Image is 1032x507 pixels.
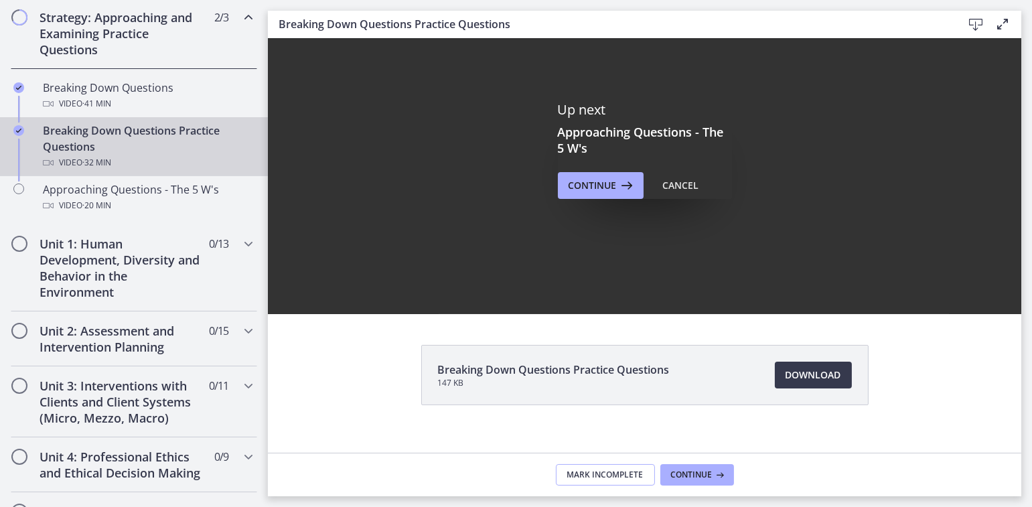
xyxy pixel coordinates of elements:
span: Continue [671,469,713,480]
span: 0 / 13 [209,236,228,252]
span: 0 / 11 [209,378,228,394]
h2: Unit 3: Interventions with Clients and Client Systems (Micro, Mezzo, Macro) [40,378,203,426]
button: Continue [660,464,734,486]
i: Completed [13,82,24,93]
h2: Unit 2: Assessment and Intervention Planning [40,323,203,355]
a: Download [775,362,852,388]
span: · 32 min [82,155,111,171]
span: 2 / 3 [214,9,228,25]
div: Video [43,96,252,112]
div: Video [43,155,252,171]
div: Approaching Questions - The 5 W's [43,182,252,214]
h3: Breaking Down Questions Practice Questions [279,16,941,32]
span: 0 / 9 [214,449,228,465]
p: Up next [558,101,732,119]
button: Continue [558,172,644,199]
span: · 20 min [82,198,111,214]
i: Completed [13,125,24,136]
button: Mark Incomplete [556,464,655,486]
h2: Unit 4: Professional Ethics and Ethical Decision Making [40,449,203,481]
span: · 41 min [82,96,111,112]
div: Video [43,198,252,214]
span: 0 / 15 [209,323,228,339]
h2: Unit 1: Human Development, Diversity and Behavior in the Environment [40,236,203,300]
h3: Approaching Questions - The 5 W's [558,124,732,156]
div: Breaking Down Questions [43,80,252,112]
span: Continue [569,177,617,194]
h2: Strategy: Approaching and Examining Practice Questions [40,9,203,58]
span: Mark Incomplete [567,469,644,480]
span: 147 KB [438,378,670,388]
div: Breaking Down Questions Practice Questions [43,123,252,171]
span: Download [786,367,841,383]
div: Cancel [663,177,699,194]
span: Breaking Down Questions Practice Questions [438,362,670,378]
button: Cancel [652,172,710,199]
